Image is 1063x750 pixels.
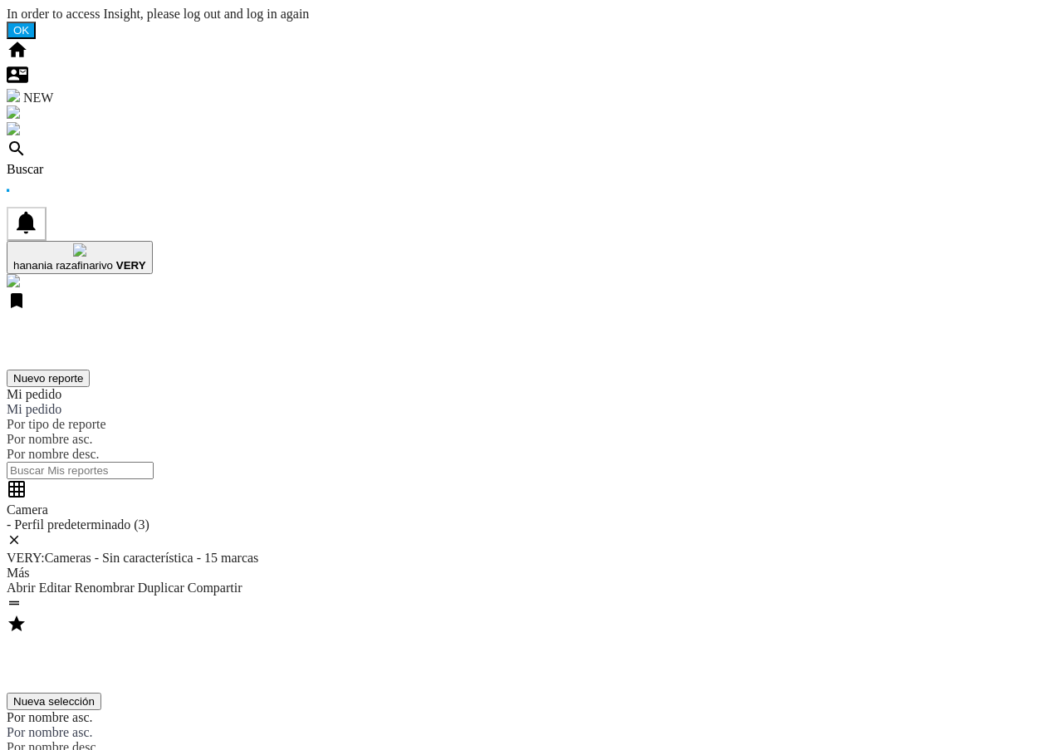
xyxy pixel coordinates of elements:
div: Mi pedido [7,402,1056,417]
button: Nueva selección [7,693,101,710]
div: - Perfil predeterminado (3) [7,517,1056,532]
span: Renombrar [75,581,135,595]
img: wise-card.svg [7,89,20,102]
div: Borrar [7,532,1056,551]
span: Duplicar [138,581,184,595]
span: Compartir [188,581,242,595]
div: Por tipo de reporte [7,417,1056,432]
div: Mi pedido [7,387,1056,402]
button: hanania razafinarivo VERY [7,241,153,274]
button: OK [7,22,36,39]
span: NEW [23,91,53,105]
a: Abrir Sitio Wiser [7,276,20,290]
input: Buscar Mis reportes [7,462,154,479]
div: Por nombre asc. [7,725,1056,740]
img: wiser-w-icon-blue.png [7,274,20,287]
img: cosmetic-logo.svg [7,122,20,135]
button: 0 notificación [7,207,47,241]
div: Contáctanos [7,64,1056,89]
div: Camera [7,502,1056,517]
div: Por nombre desc. [7,447,1056,462]
div: Acceso a Chanel Cosmetic [7,122,1056,139]
b: VERY [116,259,146,272]
span: Abrir [7,581,36,595]
h2: Mis reportes [7,331,1056,353]
span: Editar [39,581,71,595]
button: Nuevo reporte [7,370,90,387]
div: Por nombre asc. [7,710,1056,725]
img: alerts-logo.svg [7,105,20,119]
img: profile.jpg [73,243,86,257]
div: VERY:Cameras - Sin característica - 15 marcas [7,551,1056,566]
h2: Mis selecciones [7,654,1056,676]
div: Alertas [7,105,1056,122]
span: hanania razafinarivo [13,259,113,272]
div: Por nombre asc. [7,432,1056,447]
div: Inicio [7,39,1056,64]
div: WiseCard [7,89,1056,105]
span: Más [7,566,30,580]
div: Buscar [7,162,1056,177]
div: Matriz de precios [7,479,1056,502]
div: In order to access Insight, please log out and log in again [7,7,1056,22]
